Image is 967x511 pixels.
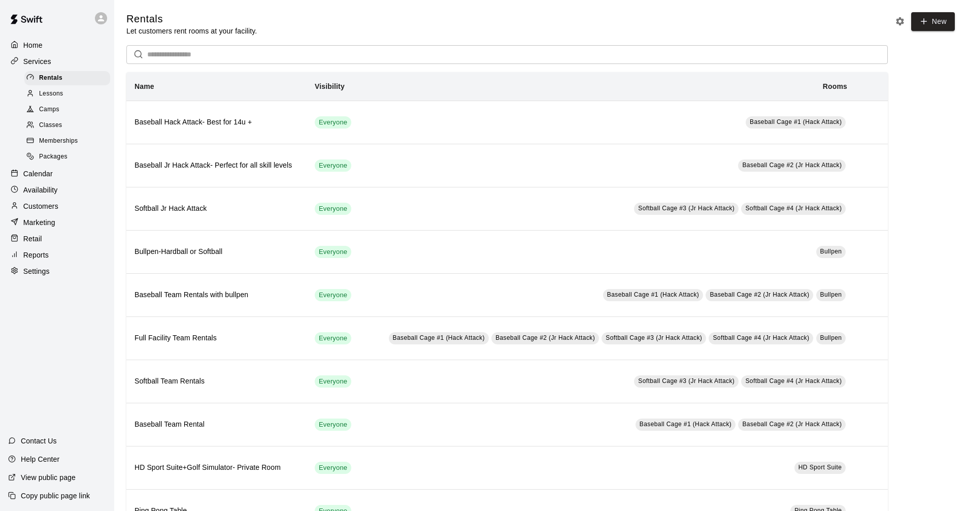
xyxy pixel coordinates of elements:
span: Softball Cage #3 (Jr Hack Attack) [638,377,735,385]
div: This service is visible to all of your customers [315,332,351,344]
div: Classes [24,118,110,133]
div: This service is visible to all of your customers [315,116,351,129]
a: Availability [8,182,106,198]
p: Settings [23,266,50,276]
span: Baseball Cage #1 (Hack Attack) [607,291,699,298]
a: Home [8,38,106,53]
span: Baseball Cage #1 (Hack Attack) [750,118,842,125]
span: Rentals [39,73,62,83]
span: Bullpen [820,248,842,255]
p: Retail [23,234,42,244]
a: Retail [8,231,106,246]
span: Baseball Cage #1 (Hack Attack) [640,421,731,428]
a: New [911,12,955,31]
a: Customers [8,199,106,214]
a: Marketing [8,215,106,230]
p: View public page [21,472,76,483]
div: This service is visible to all of your customers [315,203,351,215]
div: Memberships [24,134,110,148]
span: Softball Cage #4 (Jr Hack Attack) [745,205,842,212]
span: Everyone [315,463,351,473]
div: This service is visible to all of your customers [315,375,351,388]
span: Everyone [315,118,351,127]
a: Services [8,54,106,69]
span: Everyone [315,420,351,430]
span: Bullpen [820,334,842,341]
div: This service is visible to all of your customers [315,289,351,301]
span: Baseball Cage #2 (Jr Hack Attack) [742,421,842,428]
h6: Baseball Team Rental [135,419,298,430]
h6: Softball Jr Hack Attack [135,203,298,214]
div: This service is visible to all of your customers [315,159,351,172]
p: Availability [23,185,58,195]
span: Baseball Cage #1 (Hack Attack) [393,334,485,341]
div: This service is visible to all of your customers [315,462,351,474]
span: Everyone [315,334,351,343]
span: Softball Cage #4 (Jr Hack Attack) [713,334,809,341]
a: Reports [8,247,106,263]
span: Lessons [39,89,63,99]
p: Help Center [21,454,59,464]
a: Memberships [24,134,114,149]
div: This service is visible to all of your customers [315,246,351,258]
div: Camps [24,103,110,117]
span: Everyone [315,247,351,257]
span: Everyone [315,291,351,300]
span: Softball Cage #3 (Jr Hack Attack) [606,334,702,341]
button: Rental settings [892,14,908,29]
div: This service is visible to all of your customers [315,419,351,431]
h6: Full Facility Team Rentals [135,333,298,344]
span: Camps [39,105,59,115]
span: Everyone [315,377,351,387]
p: Calendar [23,169,53,179]
span: Baseball Cage #2 (Jr Hack Attack) [495,334,595,341]
a: Camps [24,102,114,118]
span: HD Sport Suite [798,464,842,471]
span: Baseball Cage #2 (Jr Hack Attack) [710,291,809,298]
p: Home [23,40,43,50]
h6: Baseball Jr Hack Attack- Perfect for all skill levels [135,160,298,171]
p: Marketing [23,217,55,228]
span: Packages [39,152,68,162]
p: Contact Us [21,436,57,446]
b: Name [135,82,154,90]
p: Copy public page link [21,491,90,501]
a: Calendar [8,166,106,181]
p: Services [23,56,51,67]
a: Lessons [24,86,114,102]
p: Let customers rent rooms at your facility. [126,26,257,36]
a: Settings [8,264,106,279]
h6: HD Sport Suite+Golf Simulator- Private Room [135,462,298,473]
span: Classes [39,120,62,131]
a: Rentals [24,70,114,86]
h6: Baseball Hack Attack- Best for 14u + [135,117,298,128]
span: Everyone [315,161,351,171]
span: Softball Cage #4 (Jr Hack Attack) [745,377,842,385]
span: Softball Cage #3 (Jr Hack Attack) [638,205,735,212]
a: Classes [24,118,114,134]
div: Lessons [24,87,110,101]
span: Baseball Cage #2 (Jr Hack Attack) [742,162,842,169]
h6: Softball Team Rentals [135,376,298,387]
span: Everyone [315,204,351,214]
p: Reports [23,250,49,260]
a: Packages [24,149,114,165]
h6: Baseball Team Rentals with bullpen [135,290,298,301]
div: Rentals [24,71,110,85]
span: Memberships [39,136,78,146]
h5: Rentals [126,12,257,26]
span: Bullpen [820,291,842,298]
div: Packages [24,150,110,164]
b: Visibility [315,82,345,90]
b: Rooms [823,82,847,90]
p: Customers [23,201,58,211]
